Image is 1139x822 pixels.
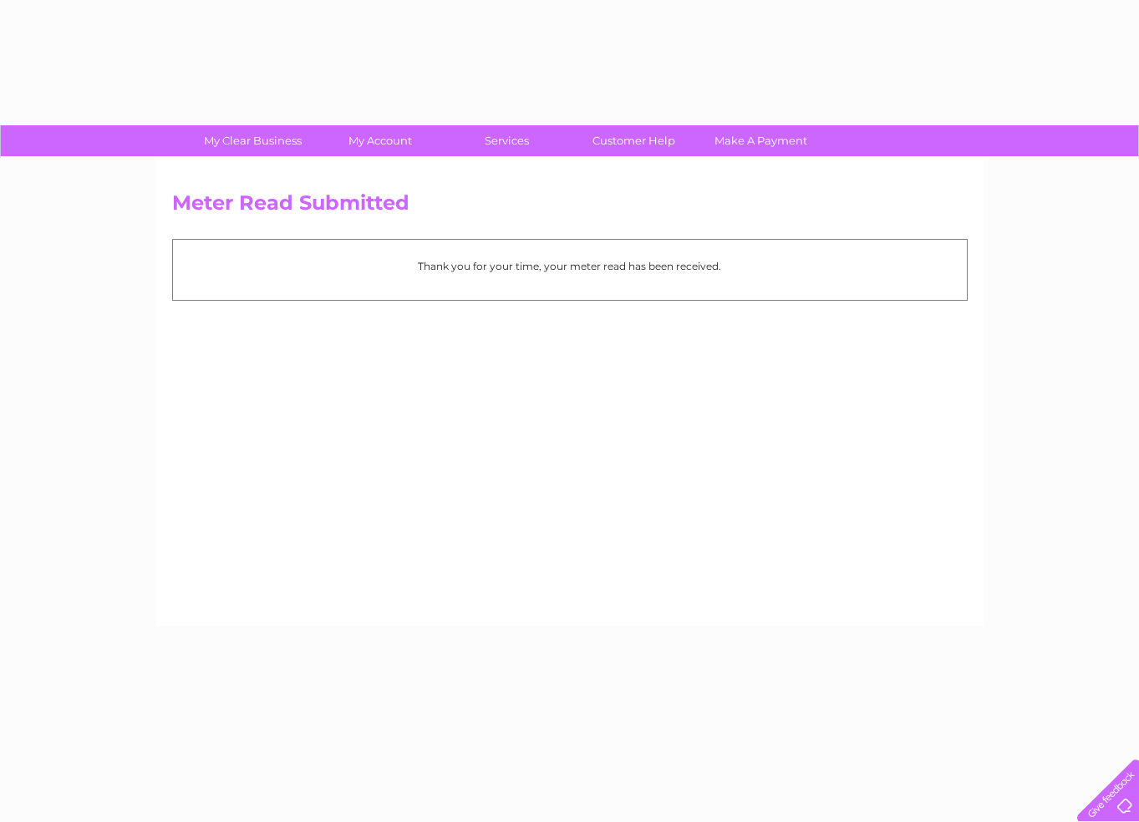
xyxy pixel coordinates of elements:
a: Services [438,125,576,156]
a: Make A Payment [692,125,830,156]
p: Thank you for your time, your meter read has been received. [181,258,958,274]
a: Customer Help [565,125,703,156]
h2: Meter Read Submitted [172,191,968,223]
a: My Account [311,125,449,156]
a: My Clear Business [184,125,322,156]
